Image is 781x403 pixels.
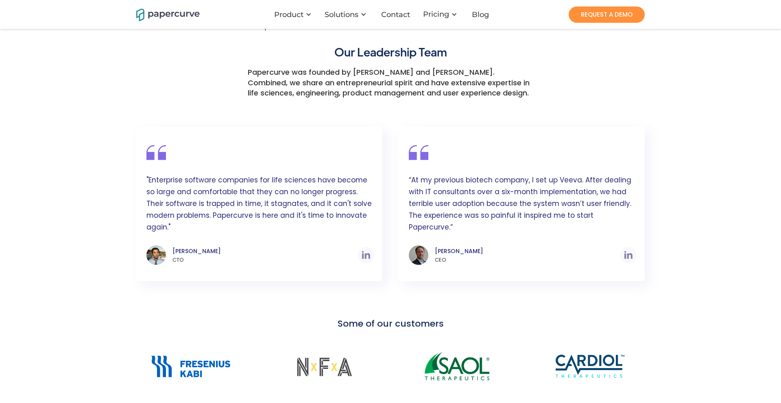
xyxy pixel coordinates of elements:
[435,256,620,264] div: CEO
[146,174,374,237] p: "Enterprise software companies for life sciences have become so large and comfortable that they c...
[375,11,418,19] a: Contact
[423,10,449,18] a: Pricing
[269,2,320,27] div: Product
[334,44,447,59] h2: Our Leadership Team
[248,63,533,98] h5: Papercurve was founded by [PERSON_NAME] and [PERSON_NAME]. Combined, we share an entrepreneurial ...
[149,354,233,379] img: Fresenius Kabi Logo
[409,174,637,237] p: “At my previous biotech company, I set up Veeva. After dealing with IT consultants over a six-mon...
[381,11,410,19] div: Contact
[465,11,497,19] a: Blog
[435,246,620,256] div: [PERSON_NAME]
[172,246,358,256] div: [PERSON_NAME]
[418,2,465,27] div: Pricing
[472,11,489,19] div: Blog
[425,352,489,380] img: Saol Therapeutics Logo
[320,2,375,27] div: Solutions
[325,11,358,19] div: Solutions
[569,6,645,23] a: REQUEST A DEMO
[556,355,625,378] img: Cardiol Therapeutics Logo
[289,346,359,386] img: No Fixed Address Logo
[172,256,358,264] div: CTO
[136,7,189,22] a: home
[274,11,303,19] div: Product
[338,318,444,330] h2: Some of our customers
